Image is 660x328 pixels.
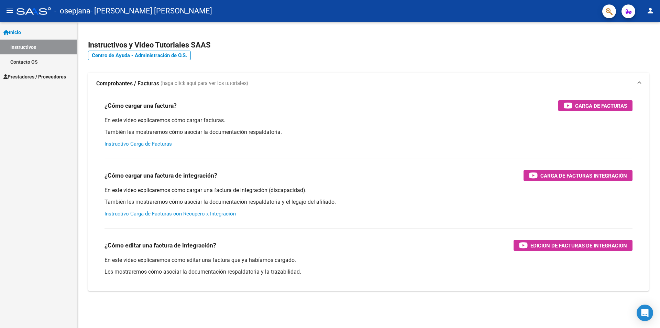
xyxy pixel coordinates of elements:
[104,101,177,110] h3: ¿Cómo cargar una factura?
[104,241,216,250] h3: ¿Cómo editar una factura de integración?
[575,102,627,110] span: Carga de Facturas
[161,80,248,87] span: (haga click aquí para ver los tutoriales)
[104,256,632,264] p: En este video explicaremos cómo editar una factura que ya habíamos cargado.
[104,117,632,124] p: En este video explicaremos cómo cargar facturas.
[3,29,21,36] span: Inicio
[96,80,159,87] strong: Comprobantes / Facturas
[104,211,236,217] a: Instructivo Carga de Facturas con Recupero x Integración
[558,100,632,111] button: Carga de Facturas
[54,3,90,19] span: - osepjana
[5,7,14,15] mat-icon: menu
[88,95,649,291] div: Comprobantes / Facturas (haga click aquí para ver los tutoriales)
[646,7,654,15] mat-icon: person
[88,73,649,95] mat-expansion-panel-header: Comprobantes / Facturas (haga click aquí para ver los tutoriales)
[90,3,212,19] span: - [PERSON_NAME] [PERSON_NAME]
[530,241,627,250] span: Edición de Facturas de integración
[540,171,627,180] span: Carga de Facturas Integración
[104,268,632,276] p: Les mostraremos cómo asociar la documentación respaldatoria y la trazabilidad.
[524,170,632,181] button: Carga de Facturas Integración
[104,187,632,194] p: En este video explicaremos cómo cargar una factura de integración (discapacidad).
[88,39,649,52] h2: Instructivos y Video Tutoriales SAAS
[104,141,172,147] a: Instructivo Carga de Facturas
[88,51,191,60] a: Centro de Ayuda - Administración de O.S.
[104,128,632,136] p: También les mostraremos cómo asociar la documentación respaldatoria.
[3,73,66,81] span: Prestadores / Proveedores
[514,240,632,251] button: Edición de Facturas de integración
[104,171,217,180] h3: ¿Cómo cargar una factura de integración?
[637,305,653,321] div: Open Intercom Messenger
[104,198,632,206] p: También les mostraremos cómo asociar la documentación respaldatoria y el legajo del afiliado.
